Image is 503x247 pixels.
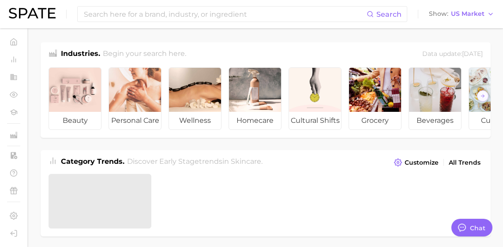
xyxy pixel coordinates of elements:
[409,112,461,129] span: beverages
[451,11,484,16] span: US Market
[229,112,281,129] span: homecare
[9,8,56,18] img: SPATE
[7,227,20,240] a: Log out. Currently logged in with e-mail doyeon@spate.nyc.
[49,67,101,130] a: beauty
[169,112,221,129] span: wellness
[376,10,402,18] span: Search
[349,67,402,130] a: grocery
[109,112,161,129] span: personal care
[109,67,161,130] a: personal care
[477,90,488,102] button: Scroll Right
[83,7,367,22] input: Search here for a brand, industry, or ingredient
[429,11,448,16] span: Show
[49,112,101,129] span: beauty
[103,48,186,60] h2: Begin your search here.
[405,159,439,166] span: Customize
[449,159,480,166] span: All Trends
[61,157,124,166] span: Category Trends .
[349,112,401,129] span: grocery
[447,157,483,169] a: All Trends
[289,112,341,129] span: cultural shifts
[409,67,462,130] a: beverages
[231,157,261,166] span: skincare
[169,67,221,130] a: wellness
[229,67,282,130] a: homecare
[61,48,100,60] h1: Industries.
[427,8,496,20] button: ShowUS Market
[392,156,441,169] button: Customize
[289,67,342,130] a: cultural shifts
[127,157,263,166] span: Discover Early Stage trends in .
[422,48,483,60] div: Data update: [DATE]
